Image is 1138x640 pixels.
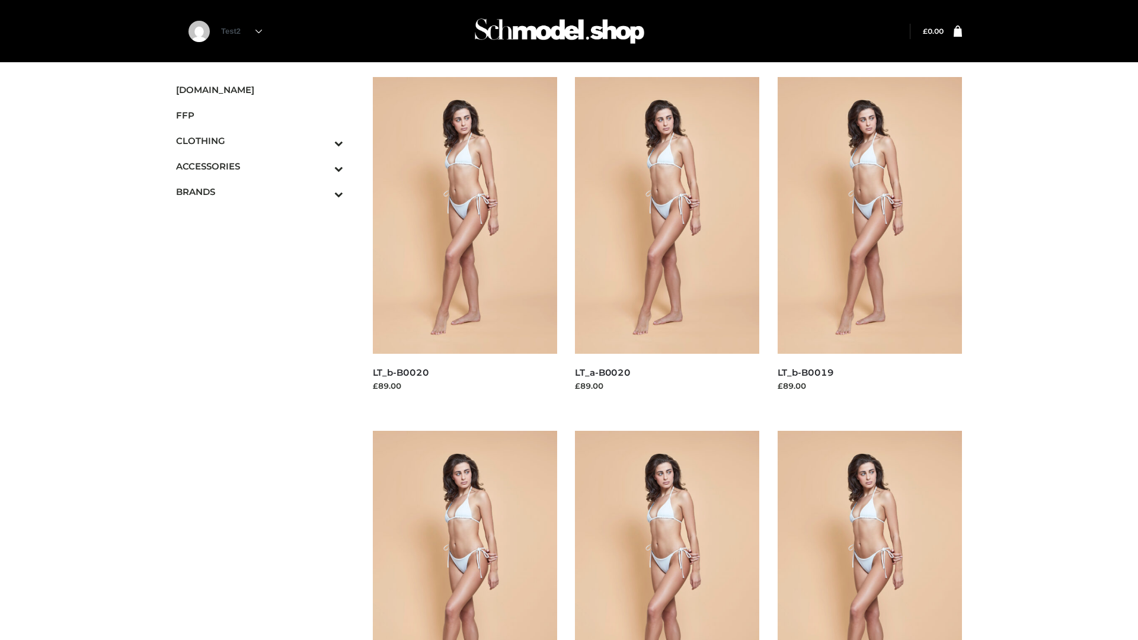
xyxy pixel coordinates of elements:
a: FFP [176,103,343,128]
a: Read more [778,393,821,403]
span: [DOMAIN_NAME] [176,83,343,97]
a: ACCESSORIESToggle Submenu [176,153,343,179]
div: £89.00 [778,380,963,392]
div: £89.00 [575,380,760,392]
span: £ [923,27,928,36]
a: Read more [373,393,417,403]
span: ACCESSORIES [176,159,343,173]
div: £89.00 [373,380,558,392]
a: [DOMAIN_NAME] [176,77,343,103]
img: Schmodel Admin 964 [471,8,648,55]
a: LT_b-B0020 [373,367,429,378]
a: £0.00 [923,27,944,36]
span: FFP [176,108,343,122]
bdi: 0.00 [923,27,944,36]
span: CLOTHING [176,134,343,148]
a: CLOTHINGToggle Submenu [176,128,343,153]
a: BRANDSToggle Submenu [176,179,343,204]
a: LT_b-B0019 [778,367,834,378]
span: BRANDS [176,185,343,199]
button: Toggle Submenu [302,179,343,204]
a: Read more [575,393,619,403]
button: Toggle Submenu [302,128,343,153]
a: Test2 [221,27,262,36]
a: LT_a-B0020 [575,367,631,378]
button: Toggle Submenu [302,153,343,179]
